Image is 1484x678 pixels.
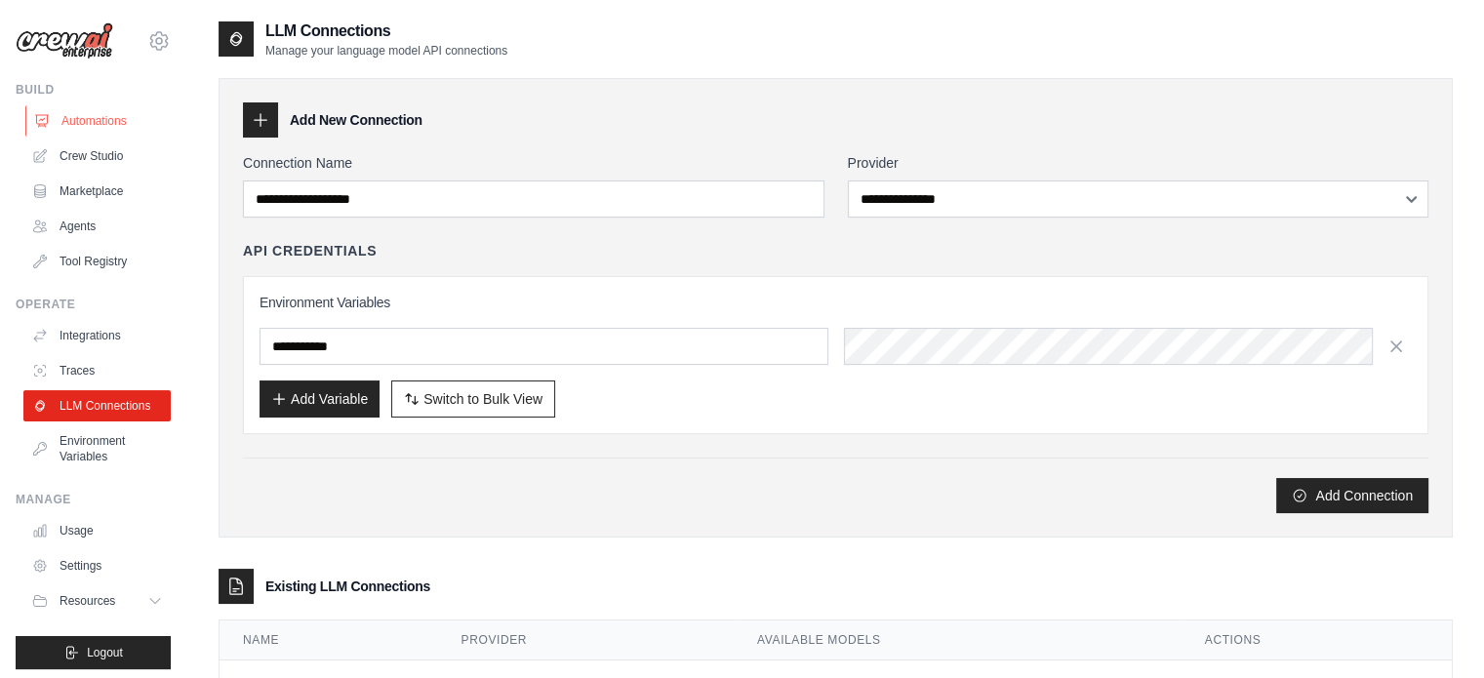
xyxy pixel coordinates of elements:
span: Logout [87,645,123,660]
h3: Environment Variables [260,293,1412,312]
a: Usage [23,515,171,546]
a: Integrations [23,320,171,351]
button: Logout [16,636,171,669]
a: Crew Studio [23,140,171,172]
a: Tool Registry [23,246,171,277]
a: Agents [23,211,171,242]
div: Build [16,82,171,98]
a: Settings [23,550,171,581]
p: Manage your language model API connections [265,43,507,59]
img: Logo [16,22,113,60]
span: Switch to Bulk View [423,389,542,409]
a: Environment Variables [23,425,171,472]
th: Provider [438,620,734,660]
div: Manage [16,492,171,507]
th: Actions [1182,620,1452,660]
button: Add Variable [260,380,380,418]
h2: LLM Connections [265,20,507,43]
div: Operate [16,297,171,312]
h3: Add New Connection [290,110,422,130]
a: Traces [23,355,171,386]
button: Add Connection [1276,478,1428,513]
label: Provider [848,153,1429,173]
h4: API Credentials [243,241,377,260]
label: Connection Name [243,153,824,173]
th: Available Models [734,620,1182,660]
a: Marketplace [23,176,171,207]
span: Resources [60,593,115,609]
h3: Existing LLM Connections [265,577,430,596]
button: Resources [23,585,171,617]
button: Switch to Bulk View [391,380,555,418]
a: LLM Connections [23,390,171,421]
a: Automations [25,105,173,137]
th: Name [220,620,438,660]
